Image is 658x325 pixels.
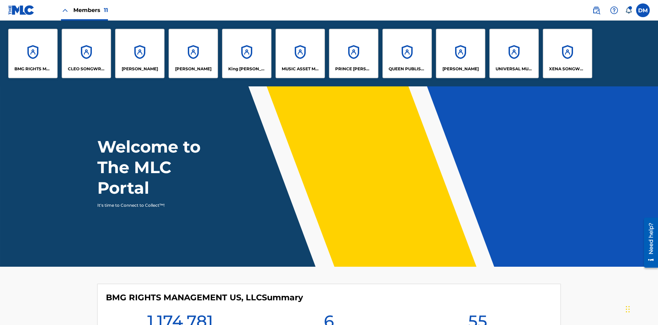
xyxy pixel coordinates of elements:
iframe: Chat Widget [624,292,658,325]
p: BMG RIGHTS MANAGEMENT US, LLC [14,66,52,72]
span: Members [73,6,108,14]
div: Notifications [625,7,632,14]
a: Accounts[PERSON_NAME] [436,29,485,78]
a: AccountsUNIVERSAL MUSIC PUB GROUP [489,29,539,78]
div: User Menu [636,3,650,17]
p: PRINCE MCTESTERSON [335,66,373,72]
a: Public Search [589,3,603,17]
a: AccountsBMG RIGHTS MANAGEMENT US, LLC [8,29,58,78]
iframe: Resource Center [639,215,658,271]
p: CLEO SONGWRITER [68,66,105,72]
img: Close [61,6,69,14]
span: 11 [104,7,108,13]
div: Drag [626,299,630,320]
a: AccountsQUEEN PUBLISHA [382,29,432,78]
img: MLC Logo [8,5,35,15]
img: search [592,6,600,14]
p: UNIVERSAL MUSIC PUB GROUP [496,66,533,72]
p: XENA SONGWRITER [549,66,586,72]
a: Accounts[PERSON_NAME] [169,29,218,78]
p: MUSIC ASSET MANAGEMENT (MAM) [282,66,319,72]
p: EYAMA MCSINGER [175,66,211,72]
a: AccountsMUSIC ASSET MANAGEMENT (MAM) [276,29,325,78]
p: RONALD MCTESTERSON [442,66,479,72]
h4: BMG RIGHTS MANAGEMENT US, LLC [106,292,303,303]
a: AccountsPRINCE [PERSON_NAME] [329,29,378,78]
a: AccountsKing [PERSON_NAME] [222,29,271,78]
a: AccountsXENA SONGWRITER [543,29,592,78]
p: It's time to Connect to Collect™! [97,202,216,208]
a: Accounts[PERSON_NAME] [115,29,164,78]
div: Help [607,3,621,17]
p: King McTesterson [228,66,266,72]
img: help [610,6,618,14]
a: AccountsCLEO SONGWRITER [62,29,111,78]
h1: Welcome to The MLC Portal [97,136,226,198]
p: QUEEN PUBLISHA [389,66,426,72]
p: ELVIS COSTELLO [122,66,158,72]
